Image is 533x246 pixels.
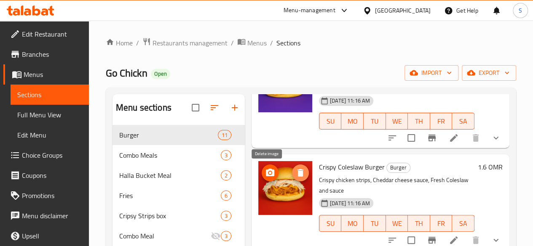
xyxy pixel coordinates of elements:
button: MO [341,113,364,130]
span: SU [323,115,338,127]
span: Menus [24,69,82,79]
a: Choice Groups [3,145,89,165]
button: WE [386,215,408,232]
svg: Show Choices [491,235,501,245]
span: WE [389,115,405,127]
span: 6 [221,192,231,200]
span: Edit Menu [17,130,82,140]
span: MO [345,115,360,127]
span: export [469,68,509,78]
p: Crispy chicken strips, Cheddar cheese sauce, Fresh Coleslaw and sauce [319,175,474,196]
span: Promotions [22,190,82,201]
span: Restaurants management [153,38,228,48]
button: import [404,65,458,81]
a: Edit Restaurant [3,24,89,44]
span: Sort sections [204,98,225,118]
div: Combo Meal3 [112,226,245,246]
li: / [231,38,234,48]
span: Menus [247,38,267,48]
span: Burger [387,163,410,172]
span: Go Chickn [106,63,147,82]
span: 11 [218,131,231,139]
div: Combo Meal [119,231,211,241]
h6: 1.6 OMR [478,161,503,173]
div: items [221,150,231,160]
span: import [411,68,452,78]
div: items [221,170,231,180]
button: SA [452,113,474,130]
span: Fries [119,190,221,201]
button: SU [319,113,342,130]
button: upload picture [262,164,279,181]
a: Promotions [3,185,89,206]
button: export [462,65,516,81]
div: Open [151,69,170,79]
button: WE [386,113,408,130]
span: Upsell [22,231,82,241]
div: Burger11 [112,125,245,145]
button: SA [452,215,474,232]
button: FR [430,215,453,232]
span: 2 [221,172,231,180]
button: TH [408,215,430,232]
div: Halla Bucket Meal [119,170,221,180]
li: / [270,38,273,48]
a: Edit menu item [449,235,459,245]
span: Sections [276,38,300,48]
span: Cripsy Strips box [119,211,221,221]
div: [GEOGRAPHIC_DATA] [375,6,431,15]
span: 3 [221,232,231,240]
button: delete image [292,164,309,181]
h2: Menu sections [116,101,171,114]
span: Menu disclaimer [22,211,82,221]
button: Branch-specific-item [422,128,442,148]
span: S [519,6,522,15]
span: Full Menu View [17,110,82,120]
button: TH [408,113,430,130]
span: FR [434,217,449,230]
span: Crispy Coleslaw Burger [319,161,385,173]
a: Upsell [3,226,89,246]
div: items [221,231,231,241]
button: TU [364,215,386,232]
button: MO [341,215,364,232]
img: Crispy Coleslaw Burger [258,161,312,215]
button: sort-choices [382,128,402,148]
span: Open [151,70,170,77]
div: items [218,130,231,140]
a: Edit Menu [11,125,89,145]
button: Add section [225,98,245,118]
button: FR [430,113,453,130]
div: Burger [386,163,410,173]
a: Menus [3,64,89,85]
div: Combo Meals3 [112,145,245,165]
div: Fries6 [112,185,245,206]
span: [DATE] 11:16 AM [327,97,373,105]
div: Menu-management [284,5,335,16]
div: items [221,211,231,221]
a: Sections [11,85,89,105]
span: SA [455,217,471,230]
div: Cripsy Strips box3 [112,206,245,226]
span: Sections [17,90,82,100]
span: TH [411,115,427,127]
span: TU [367,217,383,230]
button: delete [466,128,486,148]
button: show more [486,128,506,148]
svg: Show Choices [491,133,501,143]
a: Menus [237,37,267,48]
span: SA [455,115,471,127]
li: / [136,38,139,48]
span: Burger [119,130,218,140]
svg: Inactive section [211,231,221,241]
span: Branches [22,49,82,59]
span: TH [411,217,427,230]
span: Combo Meals [119,150,221,160]
a: Full Menu View [11,105,89,125]
nav: breadcrumb [106,37,516,48]
a: Branches [3,44,89,64]
a: Restaurants management [142,37,228,48]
